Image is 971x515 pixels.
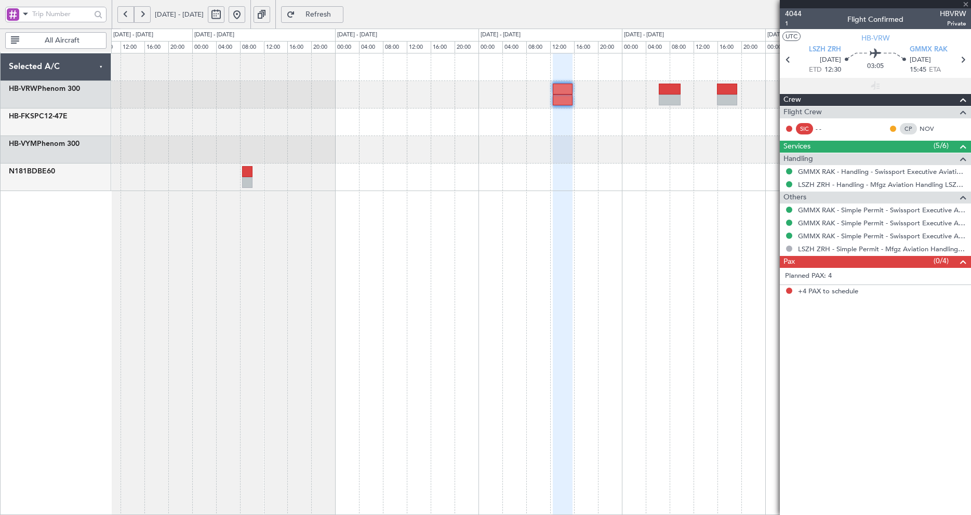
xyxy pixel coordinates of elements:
div: 20:00 [598,41,622,53]
div: 00:00 [192,41,216,53]
span: HB-FKS [9,113,34,120]
div: 12:00 [121,41,144,53]
span: Flight Crew [783,106,822,118]
span: 1 [785,19,802,28]
div: 04:00 [359,41,383,53]
label: Planned PAX: 4 [785,271,832,281]
div: 00:00 [622,41,646,53]
span: 12:30 [824,65,841,75]
div: 20:00 [455,41,478,53]
span: All Aircraft [21,37,103,44]
div: 16:00 [574,41,598,53]
span: Phenom 300 [9,140,79,147]
span: ETA [929,65,941,75]
div: 20:00 [311,41,335,53]
div: 12:00 [694,41,717,53]
div: 08:00 [240,41,264,53]
span: BE60 [9,168,55,175]
span: HB-VRW [9,85,37,92]
div: 16:00 [287,41,311,53]
button: UTC [782,32,801,41]
span: GMMX RAK [910,45,948,55]
span: [DATE] - [DATE] [155,10,204,19]
div: SIC [796,123,813,134]
span: PC12-47E [9,113,68,120]
span: 03:05 [867,61,884,72]
div: 20:00 [168,41,192,53]
div: [DATE] - [DATE] [113,31,153,39]
span: 15:45 [910,65,926,75]
span: Services [783,141,810,153]
div: 16:00 [717,41,741,53]
button: All Aircraft [5,32,107,49]
span: Crew [783,94,801,106]
div: Flight Confirmed [847,14,903,25]
div: 08:00 [383,41,407,53]
a: GMMX RAK - Simple Permit - Swissport Executive Aviation [GEOGRAPHIC_DATA] GMMX RAK [798,232,966,240]
div: 04:00 [502,41,526,53]
div: 12:00 [264,41,288,53]
span: [DATE] [910,55,931,65]
input: Trip Number [32,6,91,22]
div: 08:00 [526,41,550,53]
span: HB-VYM [9,140,37,147]
div: 00:00 [335,41,359,53]
div: 00:00 [765,41,789,53]
span: N181BD [9,168,37,175]
span: HB-VRW [861,33,889,44]
div: 16:00 [431,41,455,53]
span: Handling [783,153,813,165]
a: LSZH ZRH - Handling - Mfgz Aviation Handling LSZH ZRH [798,180,966,189]
button: Refresh [281,6,343,23]
div: CP [900,123,917,134]
div: [DATE] - [DATE] [624,31,664,39]
a: GMMX RAK - Handling - Swissport Executive Aviation [GEOGRAPHIC_DATA] GMMX RAK [798,167,966,176]
span: [DATE] [820,55,841,65]
div: - - [816,124,839,133]
div: 04:00 [216,41,240,53]
a: NOV [920,124,943,133]
a: LSZH ZRH - Simple Permit - Mfgz Aviation Handling LSZH ZRH [798,245,966,253]
div: 04:00 [646,41,670,53]
div: [DATE] - [DATE] [337,31,377,39]
div: 20:00 [741,41,765,53]
a: GMMX RAK - Simple Permit - Swissport Executive Aviation [GEOGRAPHIC_DATA] GMMX RAK [798,206,966,214]
div: [DATE] - [DATE] [194,31,234,39]
span: Others [783,192,806,204]
div: 00:00 [478,41,502,53]
div: 12:00 [407,41,431,53]
span: 4044 [785,8,802,19]
span: ETD [809,65,822,75]
span: (5/6) [934,140,949,151]
span: Pax [783,256,795,268]
div: [DATE] - [DATE] [767,31,807,39]
div: 12:00 [550,41,574,53]
span: HBVRW [940,8,966,19]
div: [DATE] - [DATE] [481,31,521,39]
div: 08:00 [670,41,694,53]
span: (0/4) [934,255,949,266]
span: Private [940,19,966,28]
span: +4 PAX to schedule [798,287,858,297]
span: Refresh [297,11,340,18]
span: Phenom 300 [9,85,80,92]
div: 16:00 [144,41,168,53]
a: GMMX RAK - Simple Permit - Swissport Executive Aviation [GEOGRAPHIC_DATA] GMMX RAK [798,219,966,227]
span: LSZH ZRH [809,45,841,55]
